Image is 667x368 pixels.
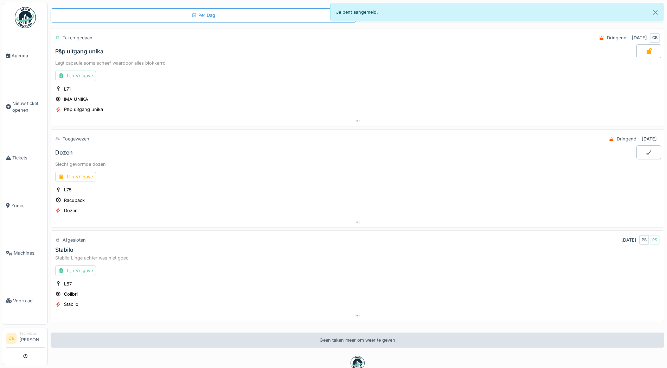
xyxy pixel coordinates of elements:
[3,80,47,134] a: Nieuw ticket openen
[55,161,660,167] div: Slecht gevormde dozen
[3,229,47,277] a: Machines
[3,32,47,80] a: Agenda
[650,33,660,43] div: CB
[55,255,660,261] div: Stabilo Linge achter was niet goed
[3,277,47,325] a: Voorraad
[330,3,664,21] div: Je bent aangemeld.
[3,134,47,182] a: Tickets
[55,149,73,156] div: Dozen
[64,186,72,193] div: L75
[15,7,36,28] img: Badge_color-CXgf-gQk.svg
[12,155,45,161] span: Tickets
[11,202,45,209] span: Zones
[607,34,627,41] div: Dringend
[64,291,78,297] div: Colibri
[64,207,78,214] div: Dozen
[64,106,103,113] div: P&p uitgang unika
[51,333,664,348] div: Geen taken meer om weer te geven
[3,182,47,229] a: Zones
[13,297,45,304] span: Voorraad
[19,331,45,346] li: [PERSON_NAME]
[63,136,89,142] div: Toegewezen
[621,237,636,243] div: [DATE]
[64,301,78,308] div: Stabilo
[64,281,72,287] div: L67
[55,71,96,81] div: Lijn Vrijgave
[55,172,96,182] div: Lijn Vrijgave
[639,235,649,245] div: PS
[64,197,85,204] div: Racupack
[647,3,663,22] button: Close
[617,136,636,142] div: Dringend
[55,48,103,55] div: P&p uitgang unika
[12,100,45,113] span: Nieuw ticket openen
[6,333,17,344] li: CB
[12,52,45,59] span: Agenda
[64,96,88,103] div: IMA UNIKA
[642,136,657,142] div: [DATE]
[19,331,45,336] div: Technicus
[650,235,660,245] div: PS
[63,237,86,243] div: Afgesloten
[55,60,660,66] div: Legt capsule soms scheef waardoor alles blokkerrd
[632,34,647,41] div: [DATE]
[64,86,71,92] div: L71
[191,12,215,19] div: Per Dag
[63,34,92,41] div: Taken gedaan
[55,247,73,253] div: Stabilo
[14,250,45,256] span: Machines
[55,265,96,276] div: Lijn Vrijgave
[6,331,45,348] a: CB Technicus[PERSON_NAME]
